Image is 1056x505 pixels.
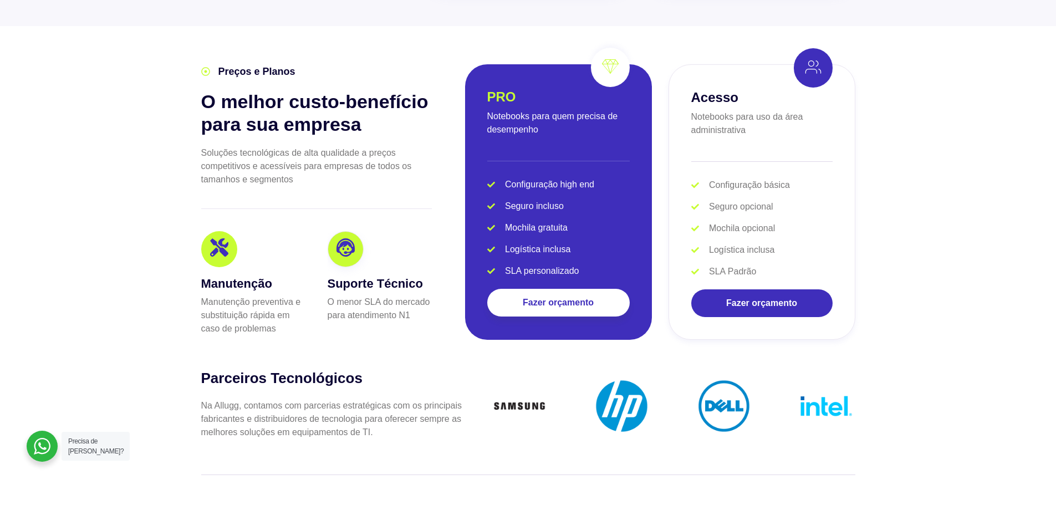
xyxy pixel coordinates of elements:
[691,289,833,317] a: Fazer orçamento
[1001,452,1056,505] iframe: Chat Widget
[1001,452,1056,505] div: Widget de chat
[593,377,651,435] img: Title
[201,295,305,335] p: Manutenção preventiva e substituição rápida em caso de problemas
[706,200,773,213] span: Seguro opcional
[216,64,295,79] span: Preços e Planos
[201,274,305,293] h3: Manutenção
[523,298,594,307] span: Fazer orçamento
[706,265,756,278] span: SLA Padrão
[328,274,432,293] h3: Suporte Técnico
[797,377,855,435] img: Title
[68,437,124,455] span: Precisa de [PERSON_NAME]?
[201,369,463,388] h2: Parceiros Tecnológicos
[691,90,738,105] h2: Acesso
[487,110,630,136] p: Notebooks para quem precisa de desempenho
[691,110,833,137] p: Notebooks para uso da área administrativa
[491,377,549,435] img: Title
[695,377,753,435] img: Title
[201,146,432,186] p: Soluções tecnológicas de alta qualidade a preços competitivos e acessíveis para empresas de todos...
[502,178,594,191] span: Configuração high end
[502,200,564,213] span: Seguro incluso
[706,243,774,257] span: Logística inclusa
[502,243,570,256] span: Logística inclusa
[201,399,463,439] p: Na Allugg, contamos com parcerias estratégicas com os principais fabricantes e distribuidores de ...
[502,264,579,278] span: SLA personalizado
[328,295,432,322] p: O menor SLA do mercado para atendimento N1
[201,90,432,136] h2: O melhor custo-benefício para sua empresa
[487,89,516,104] h2: PRO
[726,299,797,308] span: Fazer orçamento
[487,289,630,317] a: Fazer orçamento
[502,221,568,234] span: Mochila gratuita
[706,222,775,235] span: Mochila opcional
[706,178,790,192] span: Configuração básica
